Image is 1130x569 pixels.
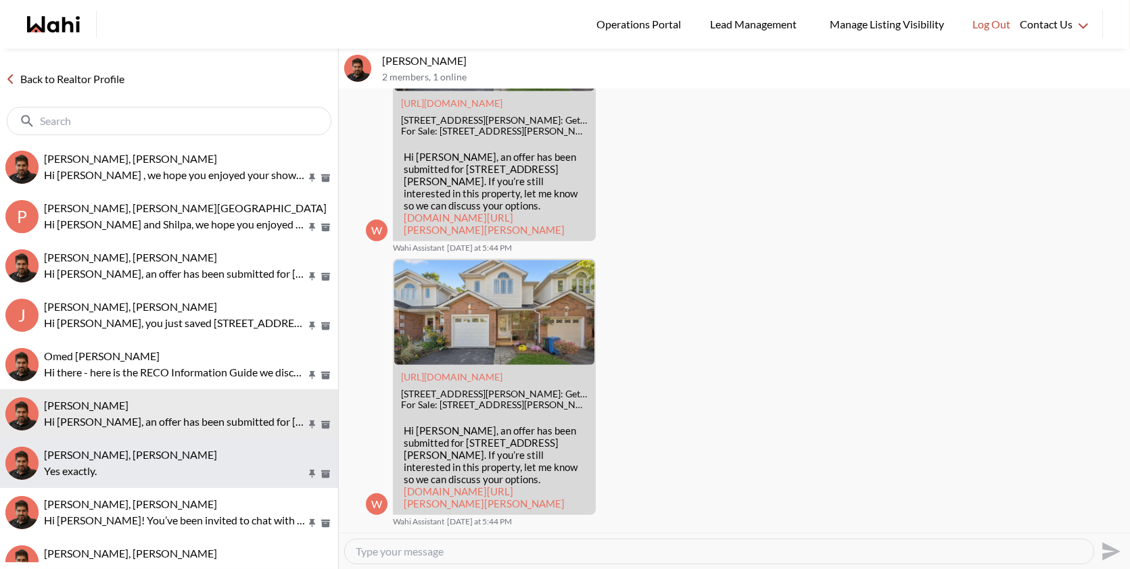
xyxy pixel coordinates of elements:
button: Archive [319,320,333,332]
div: Milton Henriquez, Faraz [5,249,39,282]
span: [PERSON_NAME] [44,399,128,412]
p: Hi [PERSON_NAME], an offer has been submitted for [STREET_ADDRESS][PERSON_NAME]. If you’re still ... [404,151,585,236]
a: Wahi homepage [27,16,80,32]
span: Manage Listing Visibility [826,16,948,33]
span: [PERSON_NAME], [PERSON_NAME][GEOGRAPHIC_DATA] [44,201,327,214]
textarea: Type your message [356,545,1083,558]
div: W [366,220,387,241]
span: [PERSON_NAME], [PERSON_NAME] [44,497,217,510]
button: Archive [319,518,333,529]
img: 97 Rodgers Rd, Guelph, ON: Get $10.4K Cashback | Wahi [394,260,594,365]
p: Hi there - here is the RECO Information Guide we discussed, you can also find it in email we sent... [44,364,306,380]
span: Omed [PERSON_NAME] [44,349,160,362]
p: Hi [PERSON_NAME], you just saved [STREET_ADDRESS][PERSON_NAME]. Would you like to book a showing ... [44,315,306,331]
button: Archive [319,271,333,282]
input: Search [40,114,301,128]
a: [DOMAIN_NAME][URL][PERSON_NAME][PERSON_NAME] [404,485,565,510]
p: Hi [PERSON_NAME], an offer has been submitted for [STREET_ADDRESS]. If you’re still interested in... [44,266,306,282]
button: Archive [319,419,333,430]
button: Pin [306,172,319,184]
div: W [366,493,387,515]
div: liuhong chen, Faraz [5,397,39,430]
img: N [5,496,39,529]
div: J [5,299,39,332]
a: Attachment [401,97,502,109]
button: Archive [319,468,333,480]
div: P [5,200,39,233]
span: Lead Management [710,16,801,33]
div: [STREET_ADDRESS][PERSON_NAME]: Get $10.4K Cashback | Wahi [401,389,588,400]
p: Hi [PERSON_NAME]! You’ve been invited to chat with your Wahi Realtor, [PERSON_NAME]. Feel free to... [44,512,306,528]
time: 2025-09-27T21:44:59.201Z [447,516,512,527]
div: Nicolas Luy, Faraz [5,496,39,529]
div: Manasi Nimmala, Faraz [5,447,39,480]
img: O [5,348,39,381]
span: [PERSON_NAME], [PERSON_NAME] [44,547,217,560]
div: liuhong chen, Faraz [344,55,371,82]
span: [PERSON_NAME], [PERSON_NAME] [44,152,217,165]
a: [DOMAIN_NAME][URL][PERSON_NAME][PERSON_NAME] [404,212,565,236]
p: Hi [PERSON_NAME], an offer has been submitted for [STREET_ADDRESS][PERSON_NAME]. If you’re still ... [44,414,306,430]
div: [STREET_ADDRESS][PERSON_NAME]: Get $10.4K Cashback | Wahi [401,115,588,126]
p: Hi [PERSON_NAME] and Shilpa, we hope you enjoyed your showings! Did the properties meet your crit... [44,216,306,232]
div: Souhel Bally, Faraz [5,151,39,184]
span: Log Out [972,16,1010,33]
p: Hi [PERSON_NAME], an offer has been submitted for [STREET_ADDRESS][PERSON_NAME]. If you’re still ... [404,424,585,510]
button: Pin [306,518,319,529]
span: [PERSON_NAME], [PERSON_NAME] [44,300,217,313]
button: Send [1094,536,1125,566]
div: For Sale: [STREET_ADDRESS][PERSON_NAME] Semi-Detached with $10.4K Cashback through Wahi Cashback.... [401,399,588,411]
span: [PERSON_NAME], [PERSON_NAME] [44,251,217,264]
img: S [5,151,39,184]
div: For Sale: [STREET_ADDRESS][PERSON_NAME] Semi-Detached with $10.4K Cashback through Wahi Cashback.... [401,126,588,137]
button: Pin [306,468,319,480]
span: [PERSON_NAME], [PERSON_NAME] [44,448,217,461]
p: [PERSON_NAME] [382,54,1125,68]
button: Archive [319,222,333,233]
button: Pin [306,419,319,430]
img: l [344,55,371,82]
time: 2025-09-27T21:44:44.792Z [447,243,512,253]
span: Wahi Assistant [393,516,444,527]
p: Hi [PERSON_NAME] , we hope you enjoyed your showings! Did the properties meet your criteria? What... [44,167,306,183]
button: Archive [319,370,333,381]
span: Operations Portal [596,16,686,33]
div: Omed Wahab, Faraz [5,348,39,381]
span: Wahi Assistant [393,243,444,253]
img: l [5,397,39,430]
p: 2 members , 1 online [382,72,1125,83]
img: M [5,447,39,480]
img: M [5,249,39,282]
button: Pin [306,222,319,233]
p: Yes exactly. [44,463,306,479]
button: Pin [306,320,319,332]
button: Pin [306,271,319,282]
button: Archive [319,172,333,184]
button: Pin [306,370,319,381]
a: Attachment [401,371,502,382]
